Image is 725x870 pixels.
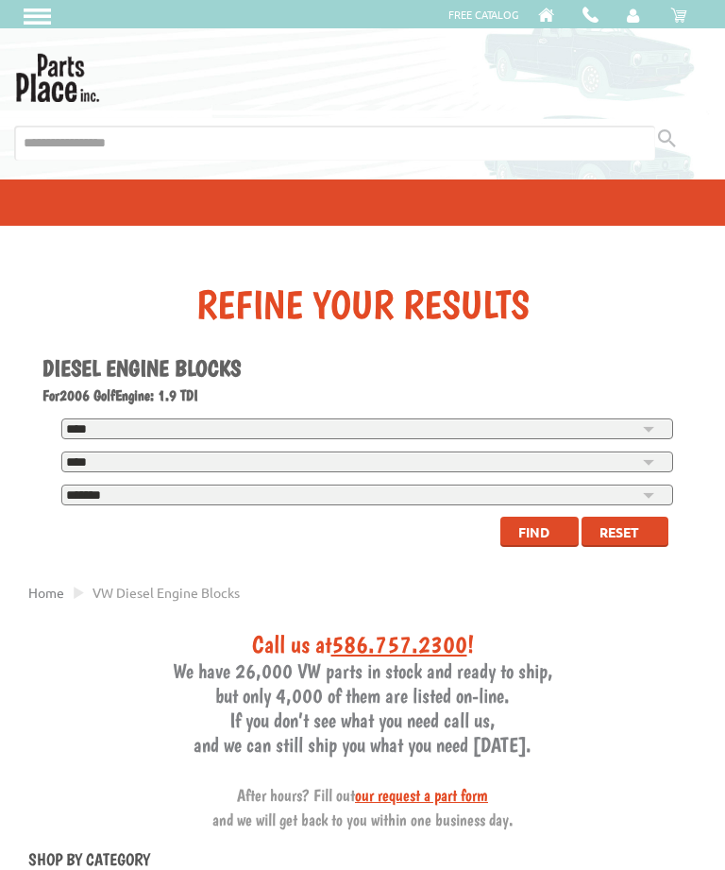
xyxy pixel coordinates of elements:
[331,629,467,658] a: 586.757.2300
[500,517,579,547] button: Find
[28,629,697,830] h3: We have 26,000 VW parts in stock and ready to ship, but only 4,000 of them are listed on-line. If...
[355,785,488,805] a: our request a part form
[582,517,668,547] button: Reset
[42,354,683,382] h1: Diesel Engine Blocks
[42,281,683,328] div: Refine Your Results
[252,629,474,658] span: Call us at !
[42,386,59,404] span: For
[115,386,198,404] span: Engine: 1.9 TDI
[518,523,549,540] span: Find
[42,386,683,404] h2: 2006 Golf
[28,584,64,601] a: Home
[14,47,101,102] img: Parts Place Inc!
[93,584,240,601] span: VW diesel engine blocks
[28,849,697,869] h4: Shop By Category
[212,785,514,829] span: After hours? Fill out and we will get back to you within one business day.
[599,523,639,540] span: Reset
